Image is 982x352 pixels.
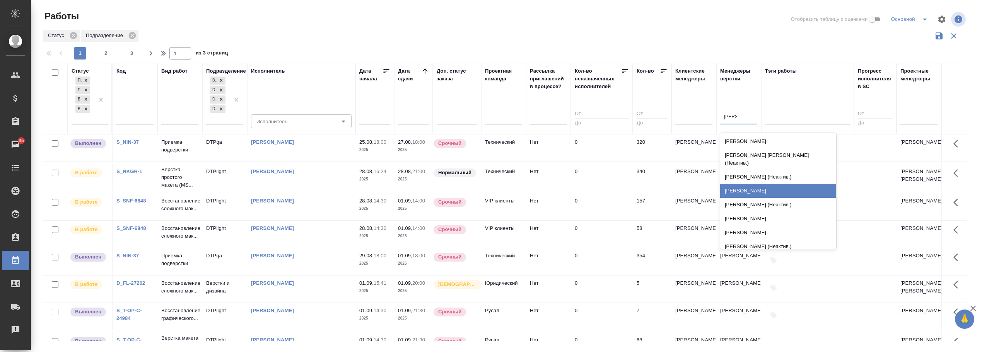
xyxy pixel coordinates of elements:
[438,226,461,233] p: Срочный
[438,253,461,261] p: Срочный
[251,253,294,258] a: [PERSON_NAME]
[75,281,97,288] p: В работе
[437,67,477,83] div: Доп. статус заказа
[398,315,429,322] p: 2025
[374,168,386,174] p: 16:24
[70,197,108,207] div: Исполнитель выполняет работу
[43,30,80,42] div: Статус
[481,275,526,303] td: Юридический
[75,77,82,85] div: Подбор
[526,164,571,191] td: Нет
[438,169,471,177] p: Нормальный
[359,280,374,286] p: 01.09,
[720,279,757,287] p: [PERSON_NAME]
[398,175,429,183] p: 2025
[765,279,782,296] button: Добавить тэги
[338,116,349,127] button: Open
[438,139,461,147] p: Срочный
[720,212,836,226] div: [PERSON_NAME]
[251,308,294,313] a: [PERSON_NAME]
[359,139,374,145] p: 25.08,
[359,175,390,183] p: 2025
[897,248,941,275] td: [PERSON_NAME]
[202,248,247,275] td: DTPqa
[202,134,247,162] td: DTPqa
[116,225,146,231] a: S_SNF-6848
[671,221,716,248] td: [PERSON_NAME]
[359,232,390,240] p: 2025
[791,15,868,23] span: Отобразить таблицу с оценками
[526,248,571,275] td: Нет
[481,221,526,248] td: VIP клиенты
[671,164,716,191] td: [PERSON_NAME]
[571,193,633,220] td: 0
[374,225,386,231] p: 14:30
[75,105,82,113] div: В работе
[116,308,142,321] a: S_T-OP-C-24984
[48,32,67,39] p: Статус
[671,275,716,303] td: [PERSON_NAME]
[126,47,138,60] button: 3
[481,134,526,162] td: Технический
[481,303,526,330] td: Русал
[571,164,633,191] td: 0
[412,308,425,313] p: 21:30
[571,275,633,303] td: 0
[209,85,226,95] div: Верстки и дизайна, DTPlight, DTPspecialists, DTPqa
[100,47,112,60] button: 2
[359,315,390,322] p: 2025
[398,168,412,174] p: 28.08,
[202,221,247,248] td: DTPlight
[575,119,629,128] input: До
[858,109,893,119] input: От
[675,67,712,83] div: Клиентские менеджеры
[897,134,941,162] td: [PERSON_NAME]
[720,148,836,170] div: [PERSON_NAME] [PERSON_NAME] (Неактив.)
[765,252,782,269] button: Добавить тэги
[161,166,198,189] p: Верстка простого макета (MS...
[359,67,383,83] div: Дата начала
[481,164,526,191] td: Технический
[374,253,386,258] p: 18:00
[398,205,429,213] p: 2025
[633,134,671,162] td: 320
[116,198,146,204] a: S_SNF-6848
[932,29,946,43] button: Сохранить фильтры
[100,49,112,57] span: 2
[949,275,967,294] button: Здесь прячутся важные кнопки
[889,13,932,26] div: split button
[116,280,145,286] a: D_FL-27262
[374,280,386,286] p: 15:41
[637,119,668,128] input: До
[720,307,757,315] p: [PERSON_NAME]
[359,146,390,154] p: 2025
[161,224,198,240] p: Восстановление сложного мак...
[359,198,374,204] p: 28.08,
[633,248,671,275] td: 354
[75,95,82,104] div: Выполнен
[202,193,247,220] td: DTPlight
[398,287,429,295] p: 2025
[75,308,101,316] p: Выполнен
[70,138,108,149] div: Исполнитель завершил работу
[75,198,97,206] p: В работе
[161,279,198,295] p: Восстановление сложного мак...
[897,221,941,248] td: [PERSON_NAME]
[359,205,390,213] p: 2025
[70,252,108,262] div: Исполнитель завершил работу
[949,221,967,239] button: Здесь прячутся важные кнопки
[359,287,390,295] p: 2025
[81,30,138,42] div: Подразделение
[720,252,757,260] p: [PERSON_NAME]
[720,226,836,240] div: [PERSON_NAME]
[438,281,477,288] p: [DEMOGRAPHIC_DATA]
[359,337,374,343] p: 01.09,
[2,135,29,154] a: 35
[412,337,425,343] p: 21:30
[210,105,217,113] div: DTPqa
[438,198,461,206] p: Срочный
[209,76,226,85] div: Верстки и дизайна, DTPlight, DTPspecialists, DTPqa
[161,67,188,75] div: Вид работ
[398,308,412,313] p: 01.09,
[70,279,108,290] div: Исполнитель выполняет работу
